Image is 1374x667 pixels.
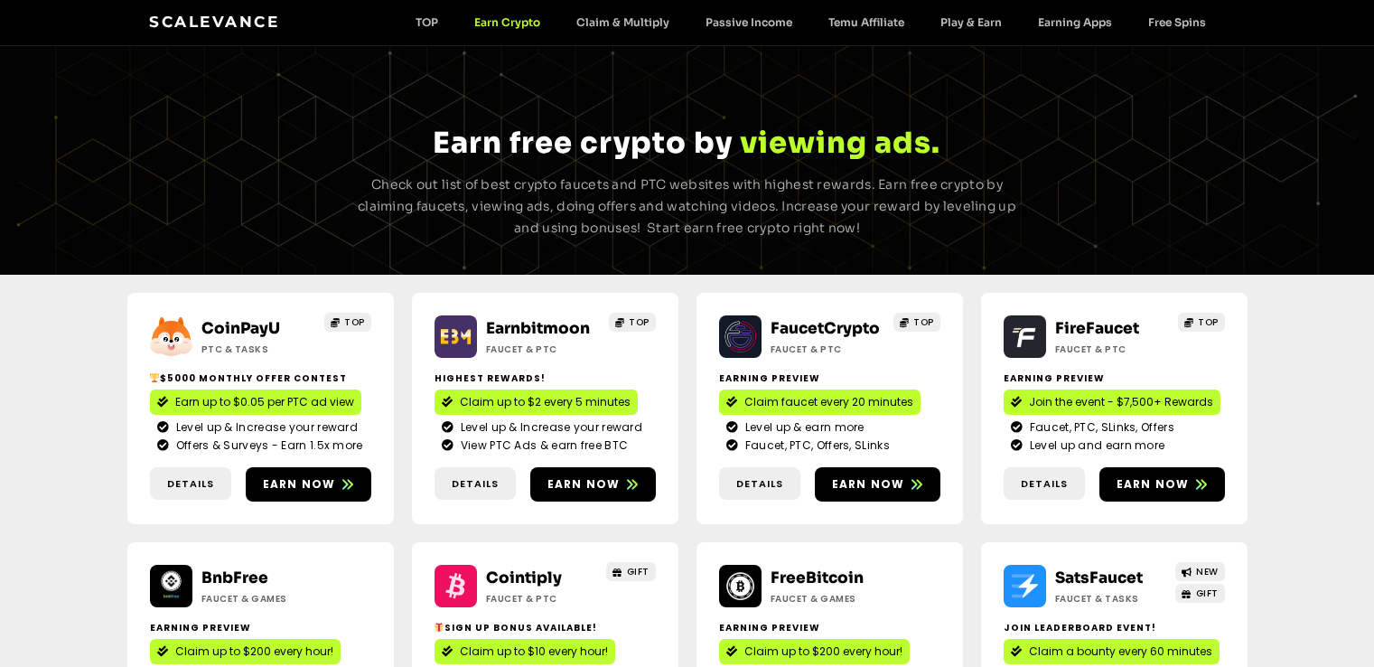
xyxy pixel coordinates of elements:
a: Details [719,467,800,501]
span: Level up & Increase your reward [456,419,642,436]
h2: Earning Preview [719,371,940,385]
h2: Faucet & PTC [486,592,599,606]
span: Claim up to $2 every 5 minutes [460,394,631,410]
a: GIFT [606,562,656,581]
span: Earn now [263,476,336,493]
span: Earn free crypto by [433,125,733,161]
a: Earn now [530,467,656,502]
a: GIFT [1175,584,1225,603]
a: Claim & Multiply [558,15,687,29]
a: Earn now [815,467,940,502]
a: Earnbitmoon [486,319,590,338]
h2: Earning Preview [150,621,371,634]
a: FaucetCrypto [771,319,880,338]
h2: Faucet & Games [771,592,883,606]
a: SatsFaucet [1055,568,1143,587]
a: Join the event - $7,500+ Rewards [1004,390,1220,415]
a: Scalevance [149,13,279,31]
a: Earn Crypto [456,15,558,29]
h2: Faucet & PTC [771,343,883,356]
a: Claim up to $200 every hour! [719,639,910,664]
h2: Join Leaderboard event! [1004,621,1225,634]
span: Join the event - $7,500+ Rewards [1029,394,1213,410]
a: TOP [397,15,456,29]
span: Claim up to $200 every hour! [744,644,902,660]
span: Details [1021,476,1068,492]
span: TOP [629,315,650,329]
a: CoinPayU [201,319,280,338]
a: Claim a bounty every 60 minutes [1004,639,1220,664]
a: TOP [1178,313,1225,332]
span: TOP [913,315,934,329]
span: Claim faucet every 20 minutes [744,394,913,410]
a: Claim up to $2 every 5 minutes [435,390,638,415]
h2: Faucet & PTC [486,343,599,356]
span: Earn now [1117,476,1190,493]
span: NEW [1196,565,1219,578]
span: GIFT [627,565,650,578]
a: TOP [324,313,371,332]
span: Details [736,476,783,492]
span: View PTC Ads & earn free BTC [456,437,628,454]
span: Details [167,476,214,492]
span: Earn now [547,476,621,493]
a: BnbFree [201,568,268,587]
a: Claim faucet every 20 minutes [719,390,921,415]
a: Earn now [1099,467,1225,502]
a: FreeBitcoin [771,568,864,587]
a: Play & Earn [922,15,1020,29]
a: Earn up to $0.05 per PTC ad view [150,390,361,415]
span: TOP [344,315,365,329]
span: Level up and earn more [1025,437,1165,454]
span: Faucet, PTC, Offers, SLinks [741,437,890,454]
span: Earn up to $0.05 per PTC ad view [175,394,354,410]
h2: $5000 Monthly Offer contest [150,371,371,385]
a: NEW [1175,562,1225,581]
span: TOP [1198,315,1219,329]
a: Passive Income [687,15,810,29]
h2: Faucet & Games [201,592,314,606]
span: Level up & Increase your reward [172,419,358,436]
span: Claim up to $200 every hour! [175,644,333,660]
span: Faucet, PTC, SLinks, Offers [1025,419,1174,436]
a: TOP [609,313,656,332]
h2: ptc & Tasks [201,343,314,356]
h2: Faucet & Tasks [1055,592,1168,606]
a: Earn now [246,467,371,502]
p: Check out list of best crypto faucets and PTC websites with highest rewards. Earn free crypto by ... [351,174,1023,239]
img: 🏆 [150,373,159,382]
a: Claim up to $200 every hour! [150,639,341,664]
h2: Earning Preview [1004,371,1225,385]
span: Claim up to $10 every hour! [460,644,608,660]
nav: Menu [397,15,1224,29]
a: Claim up to $10 every hour! [435,639,615,664]
h2: Earning Preview [719,621,940,634]
span: Details [452,476,499,492]
a: Details [435,467,516,501]
a: Temu Affiliate [810,15,922,29]
h2: Sign up bonus available! [435,621,656,634]
span: Earn now [832,476,905,493]
span: Offers & Surveys - Earn 1.5x more [172,437,363,454]
a: Details [150,467,231,501]
a: Free Spins [1130,15,1224,29]
h2: Highest Rewards! [435,371,656,385]
h2: Faucet & PTC [1055,343,1168,356]
a: Earning Apps [1020,15,1130,29]
img: 🎁 [435,623,444,632]
a: TOP [893,313,940,332]
span: GIFT [1196,587,1219,600]
a: Details [1004,467,1085,501]
a: Cointiply [486,568,562,587]
span: Level up & earn more [741,419,865,436]
a: FireFaucet [1055,319,1139,338]
span: Claim a bounty every 60 minutes [1029,644,1212,660]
